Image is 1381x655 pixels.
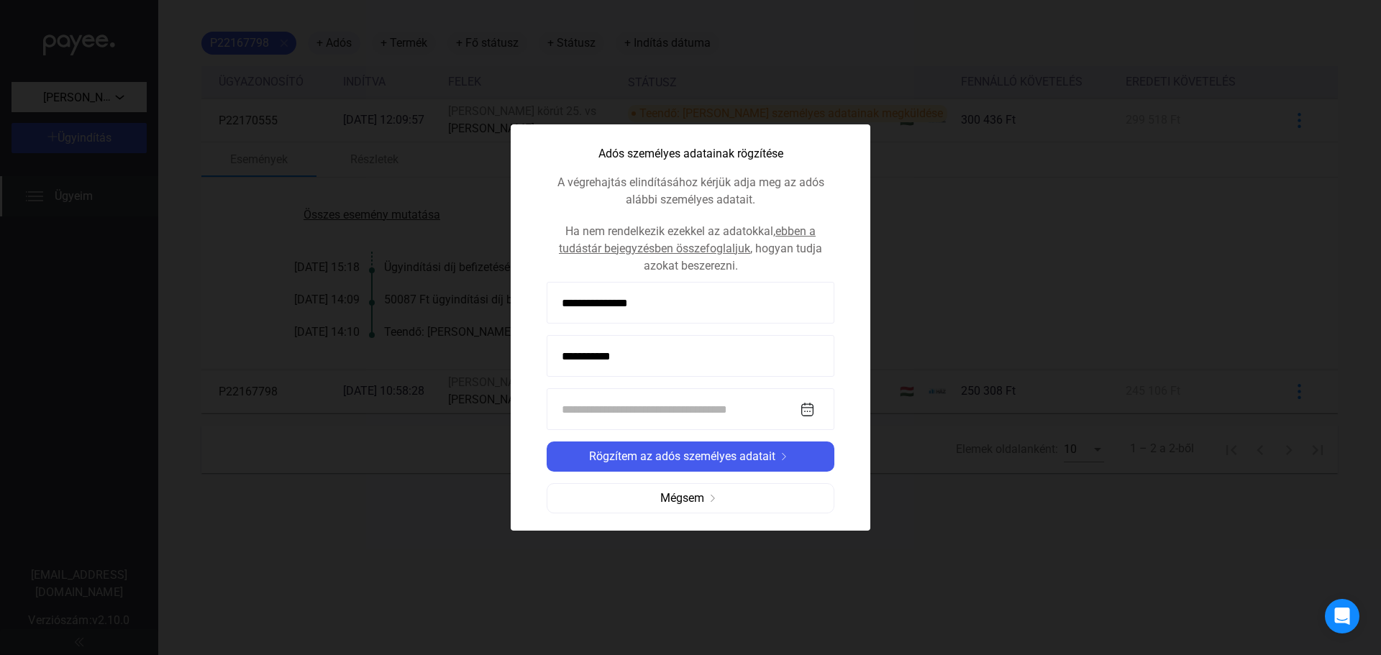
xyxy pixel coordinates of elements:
[547,441,834,472] button: Rögzítem az adós személyes adataitjobbra nyíl-fehér
[775,453,793,460] img: jobbra nyíl-fehér
[565,224,775,238] font: Ha nem rendelkezik ezekkel az adatokkal,
[557,175,824,206] font: A végrehajtás elindításához kérjük adja meg az adós alábbi személyes adatait.
[547,483,834,513] button: Mégsemjobbra nyíl-szürke
[704,495,721,502] img: jobbra nyíl-szürke
[660,491,704,505] font: Mégsem
[1325,599,1359,633] div: Intercom Messenger megnyitása
[598,147,783,160] font: Adós személyes adatainak rögzítése
[589,449,775,463] font: Rögzítem az adós személyes adatait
